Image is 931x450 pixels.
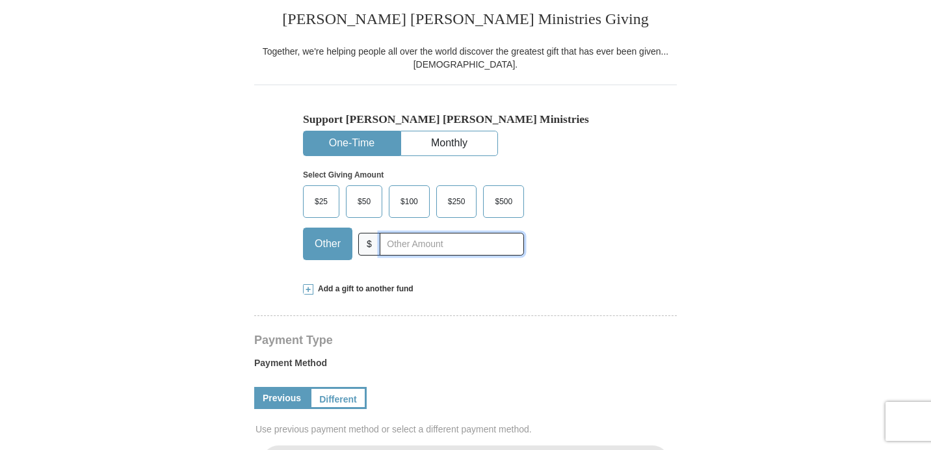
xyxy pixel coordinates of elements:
h5: Support [PERSON_NAME] [PERSON_NAME] Ministries [303,112,628,126]
span: $25 [308,192,334,211]
button: Monthly [401,131,497,155]
label: Payment Method [254,356,677,376]
input: Other Amount [380,233,524,256]
span: Add a gift to another fund [313,284,413,295]
h4: Payment Type [254,335,677,345]
span: $250 [441,192,472,211]
button: One-Time [304,131,400,155]
span: $50 [351,192,377,211]
span: $100 [394,192,425,211]
div: Together, we're helping people all over the world discover the greatest gift that has ever been g... [254,45,677,71]
a: Different [309,387,367,409]
span: Other [308,234,347,254]
a: Previous [254,387,309,409]
strong: Select Giving Amount [303,170,384,179]
span: Use previous payment method or select a different payment method. [256,423,678,436]
span: $500 [488,192,519,211]
span: $ [358,233,380,256]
